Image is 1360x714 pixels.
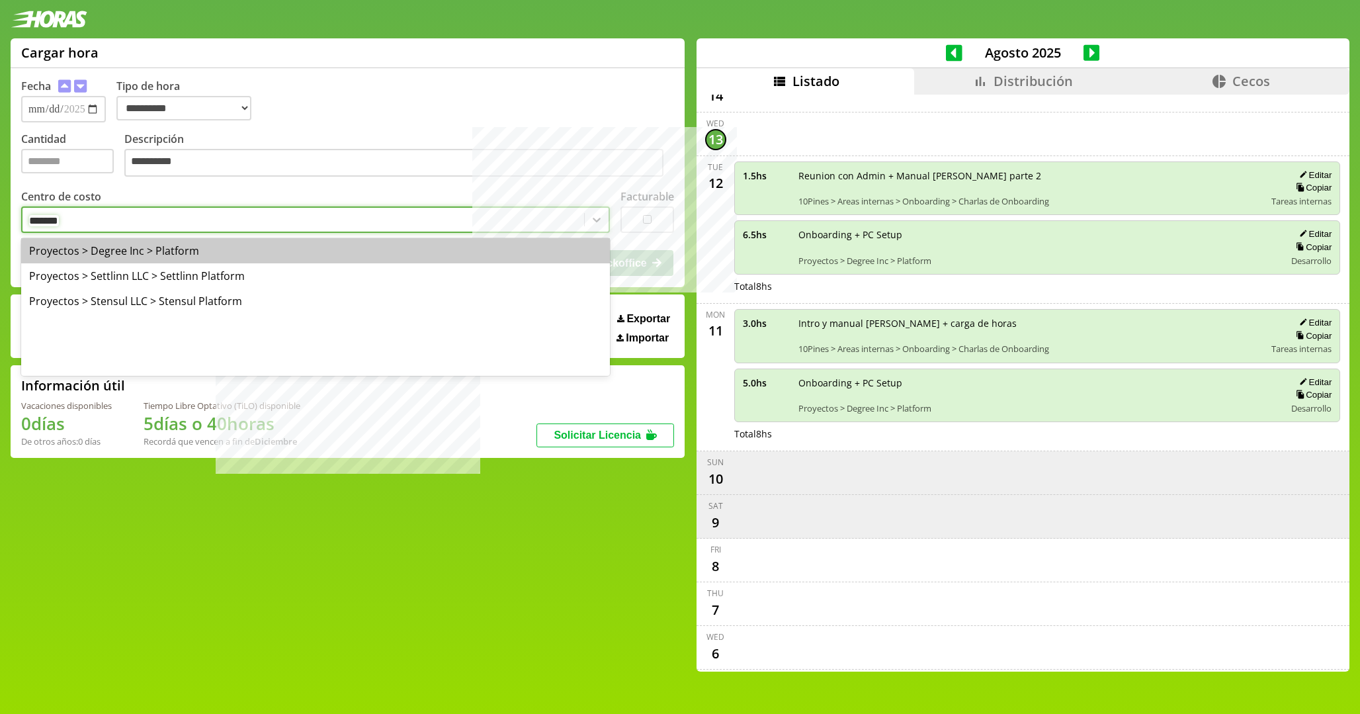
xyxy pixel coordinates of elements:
[21,263,610,289] div: Proyectos > Settlinn LLC > Settlinn Platform
[710,544,721,555] div: Fri
[1292,242,1332,253] button: Copiar
[144,400,300,412] div: Tiempo Libre Optativo (TiLO) disponible
[21,132,124,180] label: Cantidad
[743,377,789,389] span: 5.0 hs
[705,643,726,664] div: 6
[708,161,723,173] div: Tue
[626,313,670,325] span: Exportar
[1295,377,1332,388] button: Editar
[962,44,1084,62] span: Agosto 2025
[798,195,1263,207] span: 10Pines > Areas internas > Onboarding > Charlas de Onboarding
[1271,343,1332,355] span: Tareas internas
[116,79,262,122] label: Tipo de hora
[21,289,610,314] div: Proyectos > Stensul LLC > Stensul Platform
[705,555,726,576] div: 8
[21,412,112,435] h1: 0 días
[1232,72,1270,90] span: Cecos
[743,317,789,330] span: 3.0 hs
[706,118,724,129] div: Wed
[11,11,87,28] img: logotipo
[706,631,724,643] div: Wed
[798,317,1263,330] span: Intro y manual [PERSON_NAME] + carga de horas
[255,435,297,447] b: Diciembre
[707,588,724,599] div: Thu
[21,238,610,263] div: Proyectos > Degree Inc > Platform
[554,429,641,441] span: Solicitar Licencia
[708,500,723,512] div: Sat
[613,312,674,326] button: Exportar
[798,169,1263,182] span: Reunion con Admin + Manual [PERSON_NAME] parte 2
[798,402,1277,414] span: Proyectos > Degree Inc > Platform
[144,435,300,447] div: Recordá que vencen a fin de
[743,228,789,241] span: 6.5 hs
[994,72,1073,90] span: Distribución
[705,320,726,341] div: 11
[124,149,663,177] textarea: Descripción
[116,96,251,120] select: Tipo de hora
[21,44,99,62] h1: Cargar hora
[124,132,674,180] label: Descripción
[705,599,726,620] div: 7
[1291,255,1332,267] span: Desarrollo
[144,412,300,435] h1: 5 días o 40 horas
[536,424,674,447] button: Solicitar Licencia
[734,427,1341,440] div: Total 8 hs
[21,189,101,204] label: Centro de costo
[792,72,839,90] span: Listado
[1292,182,1332,193] button: Copiar
[1295,317,1332,328] button: Editar
[1292,330,1332,341] button: Copiar
[1295,169,1332,181] button: Editar
[21,149,114,173] input: Cantidad
[705,468,726,489] div: 10
[798,228,1277,241] span: Onboarding + PC Setup
[626,332,669,344] span: Importar
[707,457,724,468] div: Sun
[798,343,1263,355] span: 10Pines > Areas internas > Onboarding > Charlas de Onboarding
[743,169,789,182] span: 1.5 hs
[734,280,1341,292] div: Total 8 hs
[798,255,1277,267] span: Proyectos > Degree Inc > Platform
[1295,228,1332,240] button: Editar
[1292,389,1332,400] button: Copiar
[706,309,725,320] div: Mon
[1291,402,1332,414] span: Desarrollo
[705,129,726,150] div: 13
[705,512,726,533] div: 9
[798,377,1277,389] span: Onboarding + PC Setup
[21,400,112,412] div: Vacaciones disponibles
[620,189,674,204] label: Facturable
[21,79,51,93] label: Fecha
[1271,195,1332,207] span: Tareas internas
[21,435,112,447] div: De otros años: 0 días
[21,377,125,394] h2: Información útil
[705,85,726,107] div: 14
[697,95,1349,670] div: scrollable content
[705,173,726,194] div: 12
